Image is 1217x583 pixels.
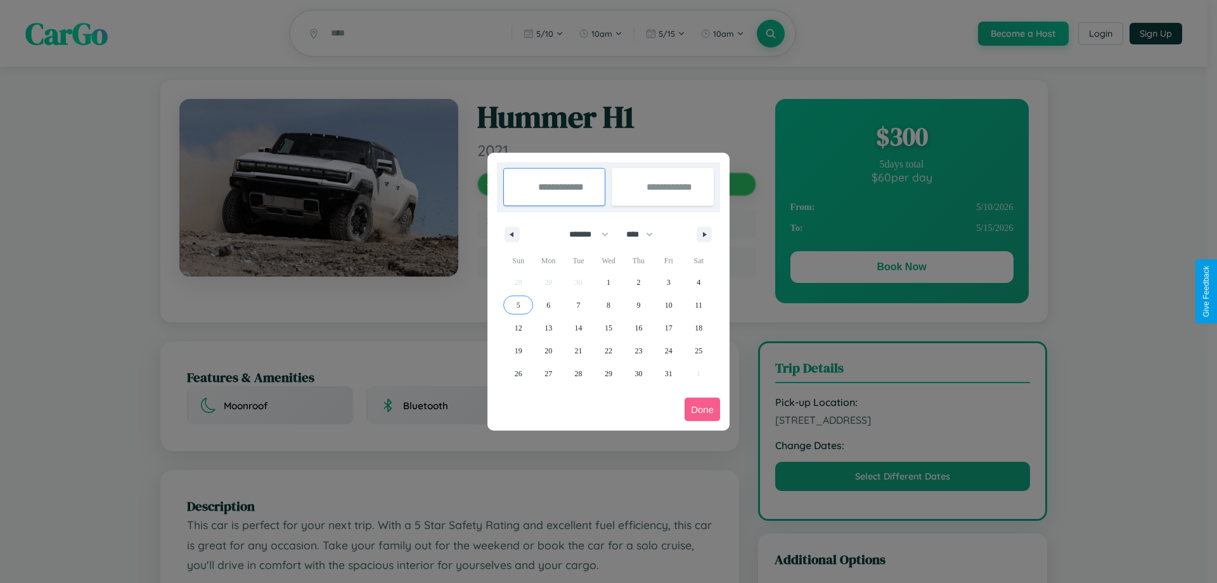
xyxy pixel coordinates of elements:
[593,362,623,385] button: 29
[533,339,563,362] button: 20
[544,339,552,362] span: 20
[503,317,533,339] button: 12
[634,317,642,339] span: 16
[654,317,683,339] button: 17
[654,271,683,294] button: 3
[593,317,623,339] button: 15
[575,317,583,339] span: 14
[665,294,673,317] span: 10
[624,294,654,317] button: 9
[654,362,683,385] button: 31
[503,362,533,385] button: 26
[684,271,714,294] button: 4
[654,294,683,317] button: 10
[563,362,593,385] button: 28
[575,362,583,385] span: 28
[544,317,552,339] span: 13
[685,398,720,421] button: Done
[624,251,654,271] span: Thu
[695,317,702,339] span: 18
[684,294,714,317] button: 11
[634,362,642,385] span: 30
[684,251,714,271] span: Sat
[607,271,610,294] span: 1
[624,362,654,385] button: 30
[593,339,623,362] button: 22
[593,271,623,294] button: 1
[605,317,612,339] span: 15
[515,362,522,385] span: 26
[593,294,623,317] button: 8
[654,251,683,271] span: Fri
[684,339,714,362] button: 25
[1202,266,1211,317] div: Give Feedback
[575,339,583,362] span: 21
[503,339,533,362] button: 19
[695,339,702,362] span: 25
[697,271,700,294] span: 4
[563,317,593,339] button: 14
[544,362,552,385] span: 27
[665,339,673,362] span: 24
[684,317,714,339] button: 18
[636,271,640,294] span: 2
[563,294,593,317] button: 7
[605,362,612,385] span: 29
[533,251,563,271] span: Mon
[533,317,563,339] button: 13
[624,271,654,294] button: 2
[515,317,522,339] span: 12
[577,294,581,317] span: 7
[533,362,563,385] button: 27
[624,317,654,339] button: 16
[593,251,623,271] span: Wed
[515,339,522,362] span: 19
[503,251,533,271] span: Sun
[517,294,520,317] span: 5
[546,294,550,317] span: 6
[654,339,683,362] button: 24
[624,339,654,362] button: 23
[634,339,642,362] span: 23
[563,251,593,271] span: Tue
[665,317,673,339] span: 17
[533,294,563,317] button: 6
[665,362,673,385] span: 31
[667,271,671,294] span: 3
[503,294,533,317] button: 5
[636,294,640,317] span: 9
[607,294,610,317] span: 8
[695,294,702,317] span: 11
[563,339,593,362] button: 21
[605,339,612,362] span: 22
